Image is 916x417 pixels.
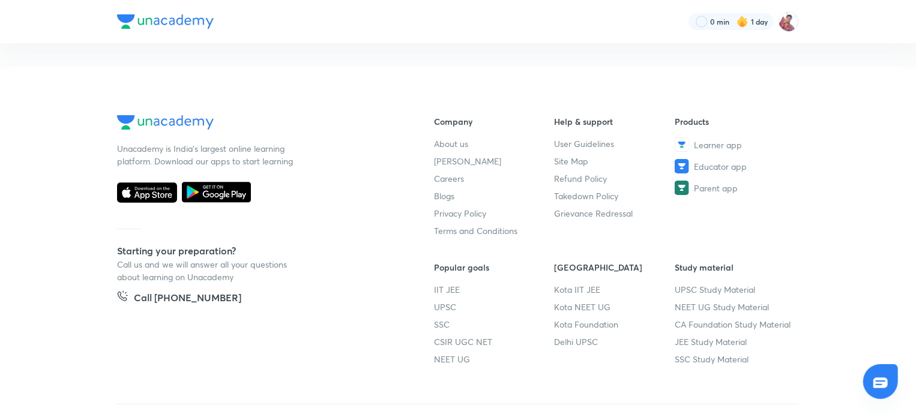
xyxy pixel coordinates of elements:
a: Learner app [675,137,795,152]
a: UPSC Study Material [675,283,795,296]
a: Kota Foundation [555,318,675,331]
a: [PERSON_NAME] [434,155,555,167]
img: Company Logo [117,115,214,130]
a: Careers [434,172,555,185]
img: streak [737,16,749,28]
a: About us [434,137,555,150]
a: SSC [434,318,555,331]
a: Refund Policy [555,172,675,185]
a: Site Map [555,155,675,167]
h6: Products [675,115,795,128]
h6: Company [434,115,555,128]
a: Grievance Redressal [555,207,675,220]
a: User Guidelines [555,137,675,150]
img: Company Logo [117,14,214,29]
h6: Study material [675,261,795,274]
a: CSIR UGC NET [434,335,555,348]
a: Parent app [675,181,795,195]
span: Learner app [694,139,742,151]
a: NEET UG Study Material [675,301,795,313]
img: Learner app [675,137,689,152]
img: Parent app [675,181,689,195]
h5: Starting your preparation? [117,244,396,258]
a: Educator app [675,159,795,173]
p: Unacademy is India’s largest online learning platform. Download our apps to start learning [117,142,297,167]
a: UPSC [434,301,555,313]
a: Kota IIT JEE [555,283,675,296]
h5: Call [PHONE_NUMBER] [134,290,241,307]
a: Kota NEET UG [555,301,675,313]
h6: [GEOGRAPHIC_DATA] [555,261,675,274]
span: Educator app [694,160,747,173]
a: Takedown Policy [555,190,675,202]
a: SSC Study Material [675,353,795,365]
a: Company Logo [117,115,396,133]
a: Call [PHONE_NUMBER] [117,290,241,307]
span: Parent app [694,182,738,194]
a: JEE Study Material [675,335,795,348]
h6: Popular goals [434,261,555,274]
a: Blogs [434,190,555,202]
a: Terms and Conditions [434,224,555,237]
h6: Help & support [555,115,675,128]
a: IIT JEE [434,283,555,296]
a: Delhi UPSC [555,335,675,348]
span: Careers [434,172,464,185]
img: Educator app [675,159,689,173]
a: Privacy Policy [434,207,555,220]
p: Call us and we will answer all your questions about learning on Unacademy [117,258,297,283]
img: Upendra Kumar Aditya [779,11,799,32]
a: NEET UG [434,353,555,365]
a: CA Foundation Study Material [675,318,795,331]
